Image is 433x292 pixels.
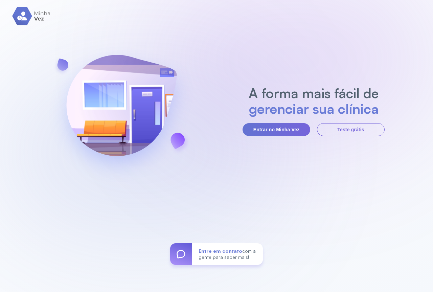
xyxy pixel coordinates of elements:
button: Teste grátis [317,123,385,136]
button: Entrar no Minha Vez [243,123,310,136]
img: banner-login.svg [48,37,195,184]
div: com a gente para saber mais! [192,243,263,265]
a: Entre em contatocom a gente para saber mais! [170,243,263,265]
span: Entre em contato [199,248,242,254]
h2: A forma mais fácil de [245,85,382,101]
h2: gerenciar sua clínica [245,101,382,116]
img: logo.svg [12,7,51,25]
